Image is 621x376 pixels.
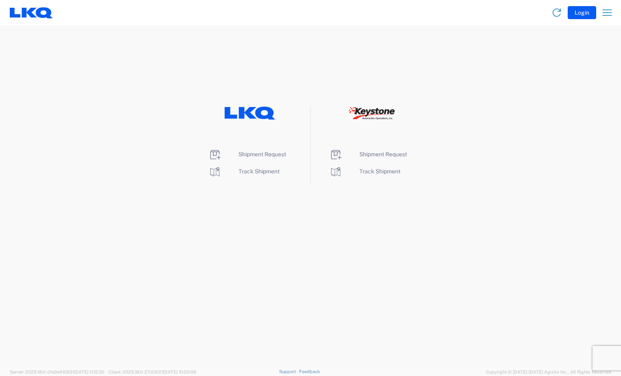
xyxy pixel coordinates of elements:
a: Support [279,369,300,374]
span: Copyright © [DATE]-[DATE] Agistix Inc., All Rights Reserved [486,368,611,376]
a: Track Shipment [329,168,400,175]
span: Shipment Request [238,151,286,157]
a: Shipment Request [329,151,407,157]
span: Server: 2025.18.0-d1e9a510831 [10,369,105,374]
a: Shipment Request [208,151,286,157]
span: Track Shipment [359,168,400,175]
span: [DATE] 11:12:30 [74,369,105,374]
a: Feedback [299,369,320,374]
span: Shipment Request [359,151,407,157]
span: [DATE] 10:20:09 [163,369,196,374]
a: Track Shipment [208,168,280,175]
button: Login [568,6,596,19]
span: Client: 2025.18.0-27d3021 [108,369,196,374]
span: Track Shipment [238,168,280,175]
